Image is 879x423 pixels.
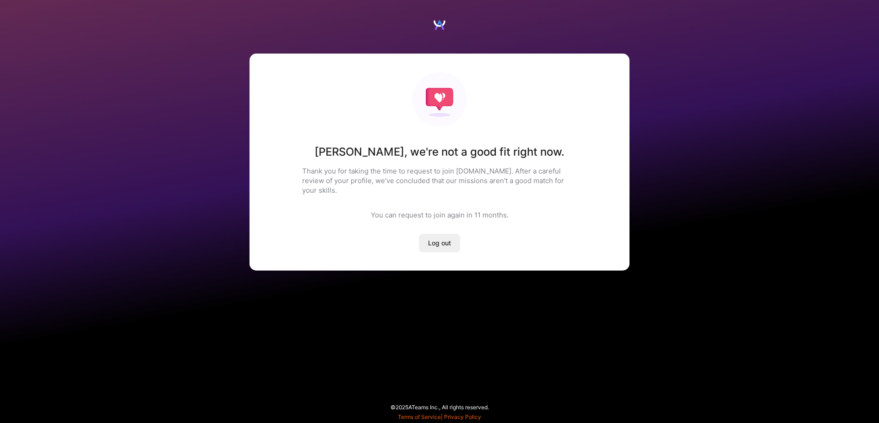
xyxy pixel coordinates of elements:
[428,239,451,248] span: Log out
[302,166,577,195] p: Thank you for taking the time to request to join [DOMAIN_NAME]. After a careful review of your pr...
[371,210,509,220] div: You can request to join again in 11 months .
[398,413,441,420] a: Terms of Service
[419,234,460,252] button: Log out
[315,145,564,159] h1: [PERSON_NAME] , we're not a good fit right now.
[398,413,481,420] span: |
[444,413,481,420] a: Privacy Policy
[412,72,467,127] img: Not fit
[433,18,446,32] img: Logo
